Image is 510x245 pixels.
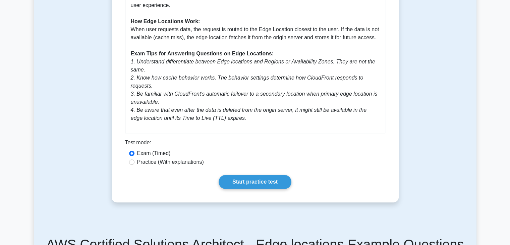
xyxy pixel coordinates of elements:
[137,149,171,157] label: Exam (Timed)
[131,18,200,24] b: How Edge Locations Work:
[131,51,274,56] b: Exam Tips for Answering Questions on Edge Locations:
[125,139,385,149] div: Test mode:
[219,175,291,189] a: Start practice test
[137,158,204,166] label: Practice (With explanations)
[131,59,378,121] i: 1. Understand differentiate between Edge locations and Regions or Availability Zones. They are no...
